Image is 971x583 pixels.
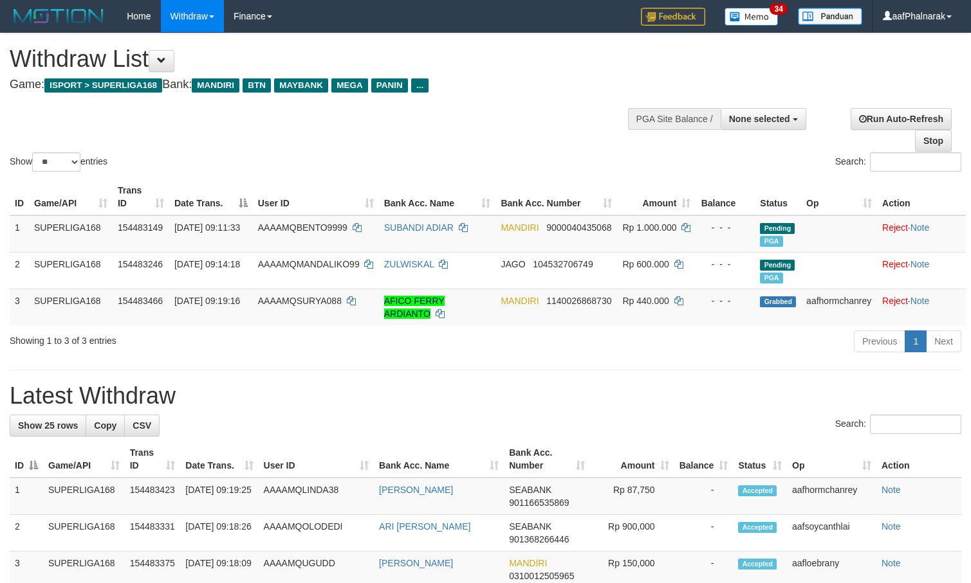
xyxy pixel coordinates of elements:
[379,179,496,215] th: Bank Acc. Name: activate to sort column ascending
[674,441,734,478] th: Balance: activate to sort column ascending
[926,330,961,352] a: Next
[738,485,777,496] span: Accepted
[259,441,375,478] th: User ID: activate to sort column ascending
[504,441,589,478] th: Bank Acc. Number: activate to sort column ascending
[10,329,395,347] div: Showing 1 to 3 of 3 entries
[801,289,877,325] td: aafhormchanrey
[911,222,930,233] a: Note
[733,441,787,478] th: Status: activate to sort column ascending
[674,478,734,515] td: -
[10,215,29,253] td: 1
[721,108,806,130] button: None selected
[835,152,961,172] label: Search:
[169,179,253,215] th: Date Trans.: activate to sort column descending
[760,273,782,283] span: Marked by aafsoumeymey
[787,441,876,478] th: Op: activate to sort column ascending
[118,222,163,233] span: 154483149
[180,478,258,515] td: [DATE] 09:19:25
[622,259,669,269] span: Rp 600.000
[180,441,258,478] th: Date Trans.: activate to sort column ascending
[331,78,368,93] span: MEGA
[622,296,669,306] span: Rp 440.000
[243,78,271,93] span: BTN
[882,259,908,269] a: Reject
[371,78,408,93] span: PANIN
[590,515,674,552] td: Rp 900,000
[760,296,796,307] span: Grabbed
[590,441,674,478] th: Amount: activate to sort column ascending
[43,478,125,515] td: SUPERLIGA168
[384,222,454,233] a: SUBANDI ADIAR
[10,152,107,172] label: Show entries
[882,222,908,233] a: Reject
[877,215,966,253] td: ·
[877,252,966,289] td: ·
[411,78,429,93] span: ...
[617,179,696,215] th: Amount: activate to sort column ascending
[760,236,782,247] span: Marked by aafsoumeymey
[174,296,240,306] span: [DATE] 09:19:16
[701,221,750,234] div: - - -
[29,179,113,215] th: Game/API: activate to sort column ascending
[509,534,569,544] span: Copy 901368266446 to clipboard
[374,441,504,478] th: Bank Acc. Name: activate to sort column ascending
[43,441,125,478] th: Game/API: activate to sort column ascending
[798,8,862,25] img: panduan.png
[696,179,755,215] th: Balance
[10,478,43,515] td: 1
[546,222,611,233] span: Copy 9000040435068 to clipboard
[10,252,29,289] td: 2
[770,3,787,15] span: 34
[738,559,777,570] span: Accepted
[384,296,445,319] a: AFICO FERRY ARDIANTO
[760,223,795,234] span: Pending
[501,259,525,269] span: JAGO
[258,296,342,306] span: AAAAMQSURYA088
[32,152,80,172] select: Showentries
[133,420,151,431] span: CSV
[877,289,966,325] td: ·
[379,521,470,532] a: ARI [PERSON_NAME]
[882,558,901,568] a: Note
[10,78,634,91] h4: Game: Bank:
[590,478,674,515] td: Rp 87,750
[787,515,876,552] td: aafsoycanthlai
[509,571,574,581] span: Copy 0310012505965 to clipboard
[174,259,240,269] span: [DATE] 09:14:18
[641,8,705,26] img: Feedback.jpg
[674,515,734,552] td: -
[509,521,551,532] span: SEABANK
[915,130,952,152] a: Stop
[124,415,160,436] a: CSV
[113,179,169,215] th: Trans ID: activate to sort column ascending
[755,179,801,215] th: Status
[870,152,961,172] input: Search:
[701,294,750,307] div: - - -
[729,114,790,124] span: None selected
[253,179,379,215] th: User ID: activate to sort column ascending
[259,515,375,552] td: AAAAMQOLODEDI
[787,478,876,515] td: aafhormchanrey
[258,222,347,233] span: AAAAMQBENTO9999
[43,515,125,552] td: SUPERLIGA168
[125,478,181,515] td: 154483423
[851,108,952,130] a: Run Auto-Refresh
[622,222,676,233] span: Rp 1.000.000
[192,78,239,93] span: MANDIRI
[495,179,617,215] th: Bank Acc. Number: activate to sort column ascending
[801,179,877,215] th: Op: activate to sort column ascending
[701,258,750,271] div: - - -
[509,485,551,495] span: SEABANK
[10,383,961,409] h1: Latest Withdraw
[10,46,634,72] h1: Withdraw List
[44,78,162,93] span: ISPORT > SUPERLIGA168
[18,420,78,431] span: Show 25 rows
[384,259,434,269] a: ZULWISKAL
[258,259,360,269] span: AAAAMQMANDALIKO99
[10,6,107,26] img: MOTION_logo.png
[882,521,901,532] a: Note
[546,296,611,306] span: Copy 1140026868730 to clipboard
[870,415,961,434] input: Search:
[501,296,539,306] span: MANDIRI
[174,222,240,233] span: [DATE] 09:11:33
